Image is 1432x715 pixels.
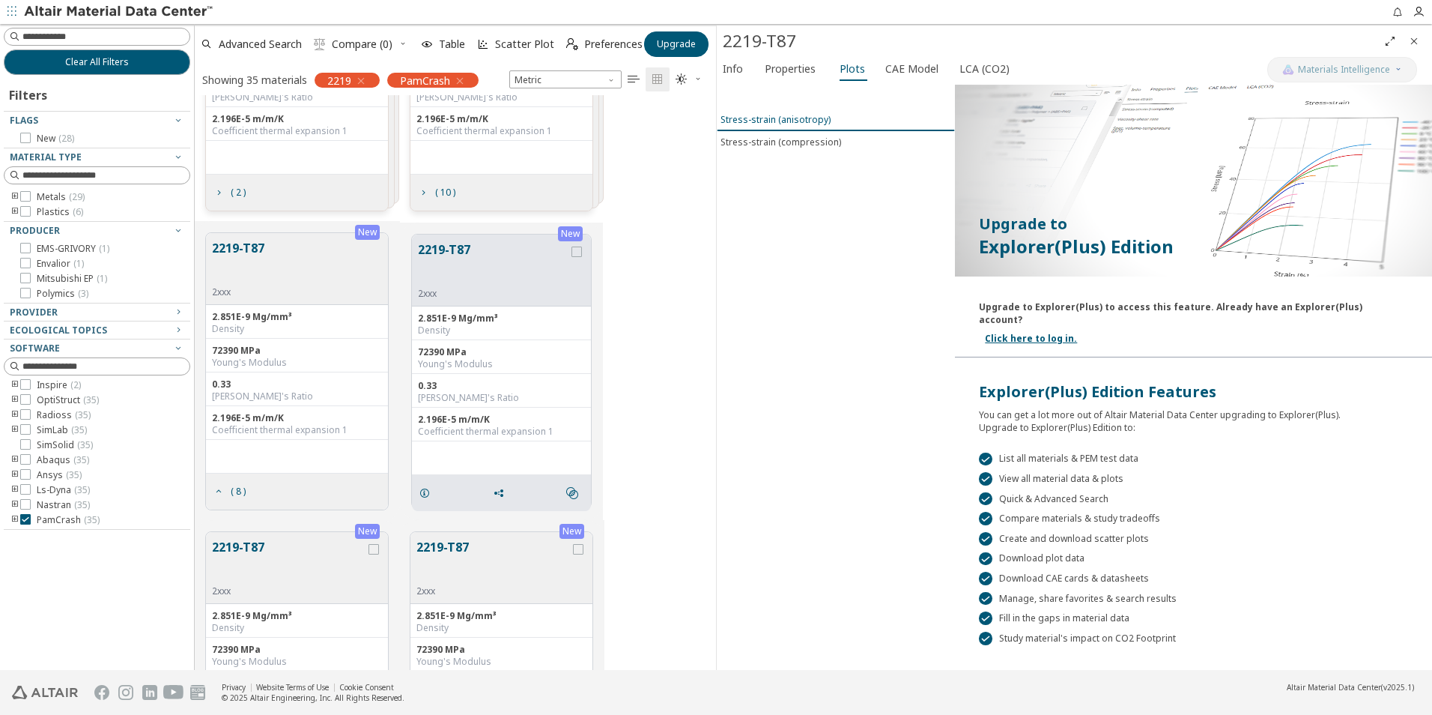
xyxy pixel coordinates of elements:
[1287,682,1381,693] span: Altair Material Data Center
[4,304,190,322] button: Provider
[73,257,84,270] span: ( 1 )
[83,393,99,406] span: ( 35 )
[37,243,109,255] span: EMS-GRIVORY
[566,487,578,499] i: 
[65,56,129,68] span: Clear All Filters
[4,75,55,111] div: Filters
[979,632,1408,645] div: Study material's impact on CO2 Footprint
[10,206,20,218] i: toogle group
[69,190,85,203] span: ( 29 )
[717,131,955,153] button: Stress-strain (compression)
[37,133,74,145] span: New
[418,325,585,337] div: Density
[37,394,99,406] span: OptiStruct
[840,57,865,81] span: Plots
[418,426,585,438] div: Coefficient thermal expansion 1
[355,524,380,539] div: New
[327,73,351,87] span: 2219
[84,513,100,526] span: ( 35 )
[24,4,215,19] img: Altair Material Data Center
[4,49,190,75] button: Clear All Filters
[959,57,1010,81] span: LCA (CO2)
[75,408,91,421] span: ( 35 )
[10,454,20,466] i: toogle group
[566,38,578,50] i: 
[720,136,841,148] div: Stress-strain (compression)
[509,70,622,88] div: Unit System
[723,29,1378,53] div: 2219-T87
[10,324,107,337] span: Ecological Topics
[37,514,100,526] span: PamCrash
[979,552,1408,566] div: Download plot data
[219,39,302,49] span: Advanced Search
[355,225,380,240] div: New
[622,67,646,91] button: Table View
[195,95,716,670] div: grid
[231,487,246,496] span: ( 8 )
[416,622,586,634] div: Density
[10,484,20,496] i: toogle group
[99,242,109,255] span: ( 1 )
[418,414,585,426] div: 2.196E-5 m/m/K
[10,424,20,436] i: toogle group
[212,390,382,402] div: [PERSON_NAME]'s Ratio
[670,67,709,91] button: Theme
[222,682,246,693] a: Privacy
[416,91,586,103] div: [PERSON_NAME]'s Ratio
[416,656,586,668] div: Young's Modulus
[10,306,58,319] span: Provider
[332,39,392,49] span: Compare (0)
[37,424,87,436] span: SimLab
[416,610,586,622] div: 2.851E-9 Mg/mm³
[4,322,190,340] button: Ecological Topics
[979,612,992,625] div: 
[628,73,640,85] i: 
[979,453,1408,466] div: List all materials & PEM test data
[314,38,326,50] i: 
[37,191,85,203] span: Metals
[212,345,382,357] div: 72390 MPa
[339,682,394,693] a: Cookie Consent
[58,132,74,145] span: ( 28 )
[676,73,688,85] i: 
[10,114,38,127] span: Flags
[486,478,518,508] button: Share
[416,113,586,125] div: 2.196E-5 m/m/K
[416,644,586,656] div: 72390 MPa
[979,552,992,566] div: 
[4,340,190,357] button: Software
[1402,29,1426,53] button: Close
[418,380,585,392] div: 0.33
[652,73,664,85] i: 
[206,178,252,208] button: ( 2 )
[10,151,82,163] span: Material Type
[212,644,382,656] div: 72390 MPa
[37,206,83,218] span: Plastics
[979,472,1408,486] div: View all material data & plots
[37,379,81,391] span: Inspire
[979,235,1408,259] p: Explorer(Plus) Edition
[985,332,1077,345] a: Click here to log in.
[212,412,382,424] div: 2.196E-5 m/m/K
[720,113,831,126] div: Stress-strain (anisotropy)
[4,112,190,130] button: Flags
[979,492,1408,506] div: Quick & Advanced Search
[10,224,60,237] span: Producer
[37,469,82,481] span: Ansys
[723,57,743,81] span: Info
[37,258,84,270] span: Envalior
[37,484,90,496] span: Ls-Dyna
[885,57,938,81] span: CAE Model
[979,592,1408,606] div: Manage, share favorites & search results
[1287,682,1414,693] div: (v2025.1)
[584,39,643,49] span: Preferences
[979,295,1408,326] div: Upgrade to Explorer(Plus) to access this feature. Already have an Explorer(Plus) account?
[644,31,709,57] button: Upgrade
[222,693,404,703] div: © 2025 Altair Engineering, Inc. All Rights Reserved.
[412,478,443,508] button: Details
[70,378,81,391] span: ( 2 )
[765,57,816,81] span: Properties
[416,538,570,585] button: 2219-T87
[10,499,20,511] i: toogle group
[212,538,365,585] button: 2219-T87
